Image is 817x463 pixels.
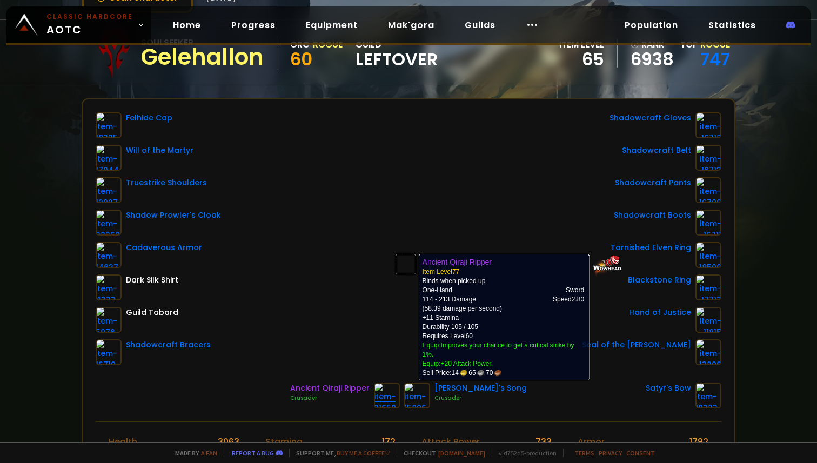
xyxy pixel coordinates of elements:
th: Speed 2.80 [500,295,584,304]
img: item-18323 [695,383,721,408]
span: Support me, [289,449,390,457]
div: Armor [578,435,605,448]
img: item-11815 [695,307,721,333]
div: 3063 [218,435,239,448]
span: Made by [169,449,217,457]
span: Equip: [423,360,493,367]
img: item-16712 [695,112,721,138]
div: Truestrike Shoulders [126,177,207,189]
a: Statistics [700,14,765,36]
img: item-4333 [96,274,122,300]
a: 747 [700,47,730,71]
img: item-5976 [96,307,122,333]
span: 70 [486,368,501,378]
div: 733 [535,435,552,448]
a: Equipment [297,14,366,36]
td: One-Hand [423,286,488,295]
div: Ancient Qiraji Ripper [290,383,370,394]
div: Shadowcraft Gloves [610,112,691,124]
div: Shadow Prowler's Cloak [126,210,221,221]
img: item-17044 [96,145,122,171]
div: Stamina [265,435,303,448]
img: item-14637 [96,242,122,268]
span: v. d752d5 - production [492,449,557,457]
div: Sell Price: [423,368,585,378]
a: Home [164,14,210,36]
img: item-22269 [96,210,122,236]
span: 65 [468,368,484,378]
img: item-18325 [96,112,122,138]
a: Guilds [456,14,504,36]
div: Cadaverous Armor [126,242,202,253]
div: 172 [382,435,396,448]
a: +20 Attack Power. [441,360,493,367]
a: Progress [223,14,284,36]
span: Sword [566,286,584,294]
div: Gelehallon [141,49,264,65]
div: 1792 [689,435,708,448]
a: Population [616,14,687,36]
img: item-12927 [96,177,122,203]
div: Shadowcraft Belt [622,145,691,156]
div: Crusader [434,394,527,402]
div: Shadowcraft Boots [614,210,691,221]
span: LEFTOVER [356,51,438,68]
div: Felhide Cap [126,112,172,124]
div: [PERSON_NAME]'s Song [434,383,527,394]
a: a fan [201,449,217,457]
a: 6938 [631,51,674,68]
img: item-16713 [695,145,721,171]
div: Tarnished Elven Ring [611,242,691,253]
img: item-16710 [96,339,122,365]
div: Satyr's Bow [646,383,691,394]
div: Attack Power [421,435,480,448]
div: Hand of Justice [629,307,691,318]
a: Classic HardcoreAOTC [6,6,151,43]
span: 114 - 213 Damage [423,296,476,303]
div: Blackstone Ring [628,274,691,286]
div: Dark Silk Shirt [126,274,178,286]
span: AOTC [46,12,133,38]
div: 65 [559,51,604,68]
img: item-13209 [695,339,721,365]
div: Health [109,435,137,448]
img: item-21650 [374,383,400,408]
a: Consent [626,449,655,457]
td: Requires Level 60 [423,332,585,378]
b: Ancient Qiraji Ripper [423,258,492,266]
a: Report a bug [232,449,274,457]
a: Buy me a coffee [337,449,390,457]
img: item-17713 [695,274,721,300]
a: [DOMAIN_NAME] [438,449,485,457]
a: Privacy [599,449,622,457]
div: Seal of the [PERSON_NAME] [582,339,691,351]
span: 60 [290,47,312,71]
a: Improves your chance to get a critical strike by 1%. [423,341,574,358]
img: item-15806 [404,383,430,408]
a: Mak'gora [379,14,443,36]
div: Guild Tabard [126,307,178,318]
div: guild [356,38,438,68]
div: Shadowcraft Bracers [126,339,211,351]
img: item-18500 [695,242,721,268]
span: Item Level 77 [423,268,460,276]
span: 14 [452,368,467,378]
img: item-16709 [695,177,721,203]
span: Equip: [423,341,574,358]
span: +11 Stamina [423,314,459,321]
div: Crusader [290,394,370,402]
img: item-16711 [695,210,721,236]
div: Will of the Martyr [126,145,193,156]
div: Shadowcraft Pants [615,177,691,189]
small: Classic Hardcore [46,12,133,22]
td: Binds when picked up (58.39 damage per second) Durability 105 / 105 [423,257,585,332]
span: Checkout [397,449,485,457]
a: Terms [574,449,594,457]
